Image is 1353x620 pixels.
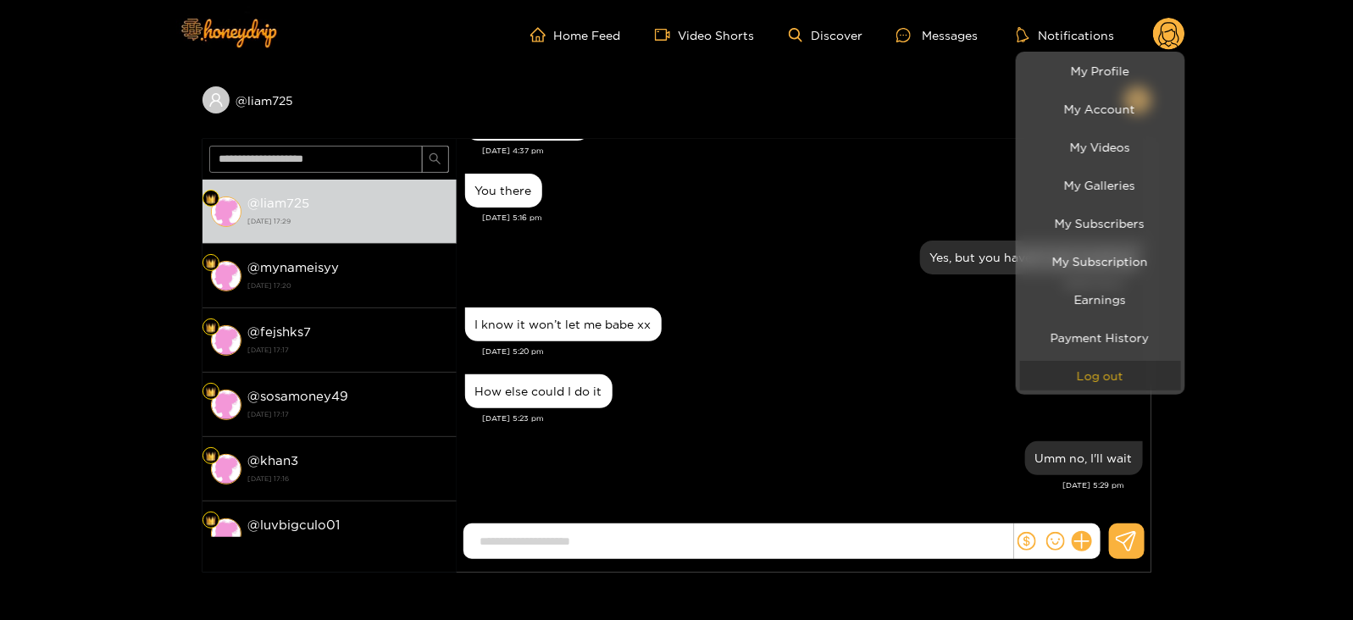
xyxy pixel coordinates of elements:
a: My Subscription [1020,246,1181,276]
a: My Account [1020,94,1181,124]
a: Earnings [1020,285,1181,314]
a: My Videos [1020,132,1181,162]
a: My Galleries [1020,170,1181,200]
button: Log out [1020,361,1181,390]
a: My Subscribers [1020,208,1181,238]
a: My Profile [1020,56,1181,86]
a: Payment History [1020,323,1181,352]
